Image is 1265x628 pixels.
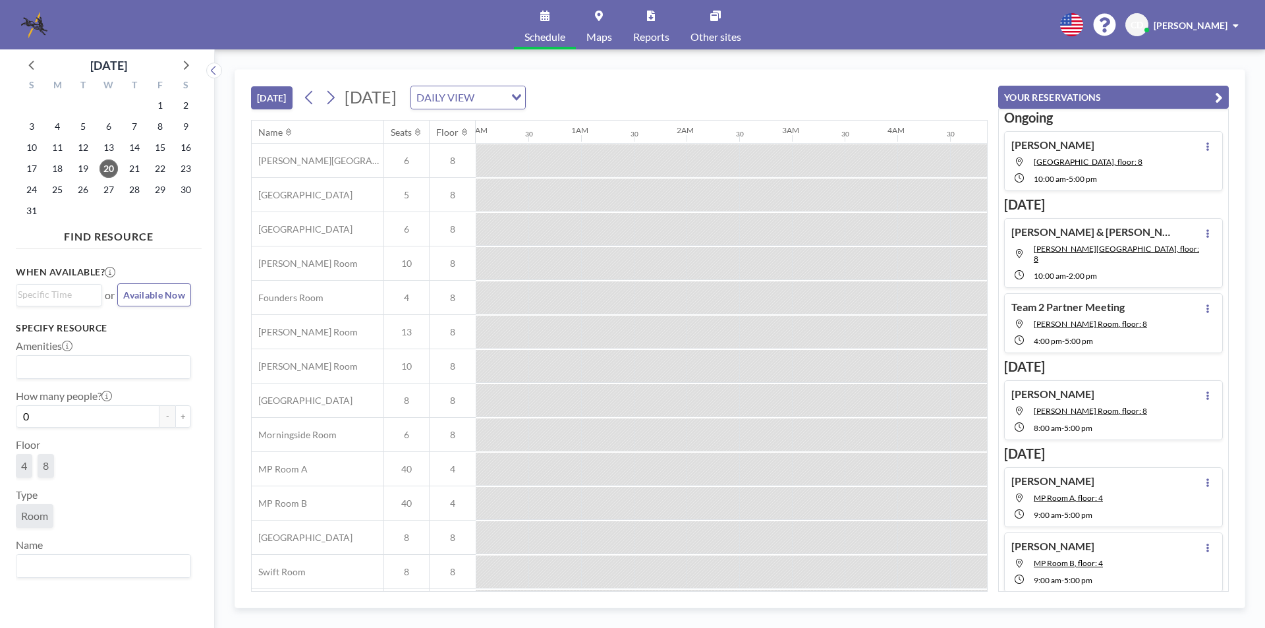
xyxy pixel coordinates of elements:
span: Thursday, August 28, 2025 [125,181,144,199]
span: 10:00 AM [1034,271,1066,281]
span: MP Room A, floor: 4 [1034,493,1103,503]
span: Thursday, August 21, 2025 [125,159,144,178]
div: 30 [736,130,744,138]
div: M [45,78,70,95]
span: Founders Room [252,292,323,304]
div: Search for option [16,555,190,577]
span: Friday, August 8, 2025 [151,117,169,136]
div: 30 [631,130,638,138]
span: - [1061,423,1064,433]
span: 5:00 PM [1069,174,1097,184]
h3: [DATE] [1004,445,1223,462]
h4: [PERSON_NAME] [1011,474,1094,488]
span: [PERSON_NAME][GEOGRAPHIC_DATA] [252,155,383,167]
div: 30 [947,130,955,138]
span: West End Room, floor: 8 [1034,157,1142,167]
span: Monday, August 11, 2025 [48,138,67,157]
input: Search for option [18,358,183,376]
span: Saturday, August 2, 2025 [177,96,195,115]
span: Monday, August 25, 2025 [48,181,67,199]
span: Currie Room, floor: 8 [1034,406,1147,416]
span: Schedule [524,32,565,42]
span: Friday, August 1, 2025 [151,96,169,115]
span: Sunday, August 3, 2025 [22,117,41,136]
span: Friday, August 22, 2025 [151,159,169,178]
span: Hiers Room, floor: 8 [1034,319,1147,329]
span: - [1066,271,1069,281]
span: 8 [430,429,476,441]
span: [GEOGRAPHIC_DATA] [252,223,352,235]
span: - [1061,575,1064,585]
label: Type [16,488,38,501]
span: Sunday, August 17, 2025 [22,159,41,178]
h4: Team 2 Partner Meeting [1011,300,1125,314]
span: Maps [586,32,612,42]
label: Name [16,538,43,552]
div: S [19,78,45,95]
div: F [147,78,173,95]
span: [PERSON_NAME] Room [252,258,358,270]
span: 8 [430,395,476,407]
span: 8 [430,360,476,372]
span: Friday, August 29, 2025 [151,181,169,199]
span: 8 [384,395,429,407]
div: Search for option [411,86,525,109]
span: 8 [430,155,476,167]
span: Other sites [690,32,741,42]
span: Monday, August 4, 2025 [48,117,67,136]
span: 8 [430,258,476,270]
span: Morningside Room [252,429,337,441]
h3: Specify resource [16,322,191,334]
div: Name [258,127,283,138]
span: Sunday, August 24, 2025 [22,181,41,199]
span: [DATE] [345,87,397,107]
div: T [70,78,96,95]
button: Available Now [117,283,191,306]
span: 4 [384,292,429,304]
span: 10:00 AM [1034,174,1066,184]
span: 8 [384,566,429,578]
span: 2:00 PM [1069,271,1097,281]
span: [GEOGRAPHIC_DATA] [252,395,352,407]
span: 8 [430,292,476,304]
h4: FIND RESOURCE [16,225,202,243]
span: 10 [384,360,429,372]
span: MP Room A [252,463,308,475]
span: Saturday, August 30, 2025 [177,181,195,199]
span: Saturday, August 9, 2025 [177,117,195,136]
span: DAILY VIEW [414,89,477,106]
div: Search for option [16,356,190,378]
h3: [DATE] [1004,358,1223,375]
input: Search for option [478,89,503,106]
div: 12AM [466,125,488,135]
span: - [1061,510,1064,520]
h4: [PERSON_NAME] & [PERSON_NAME]: Deposition of [PERSON_NAME] [1011,225,1176,239]
span: 6 [384,155,429,167]
button: - [159,405,175,428]
span: 8 [430,189,476,201]
span: Tuesday, August 26, 2025 [74,181,92,199]
div: 4AM [887,125,905,135]
div: 2AM [677,125,694,135]
span: 5 [384,189,429,201]
button: + [175,405,191,428]
label: Amenities [16,339,72,353]
span: 40 [384,463,429,475]
span: Wednesday, August 27, 2025 [99,181,118,199]
span: [GEOGRAPHIC_DATA] [252,532,352,544]
span: - [1066,174,1069,184]
span: Room [21,509,48,523]
div: S [173,78,198,95]
span: 4 [430,498,476,509]
span: MP Room B [252,498,307,509]
span: Tuesday, August 12, 2025 [74,138,92,157]
span: [PERSON_NAME] Room [252,326,358,338]
span: Friday, August 15, 2025 [151,138,169,157]
span: 5:00 PM [1064,510,1092,520]
span: CD [1131,19,1143,31]
h4: [PERSON_NAME] [1011,138,1094,152]
span: 4:00 PM [1034,336,1062,346]
div: 1AM [571,125,588,135]
span: Swift Room [252,566,306,578]
span: 8 [430,532,476,544]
